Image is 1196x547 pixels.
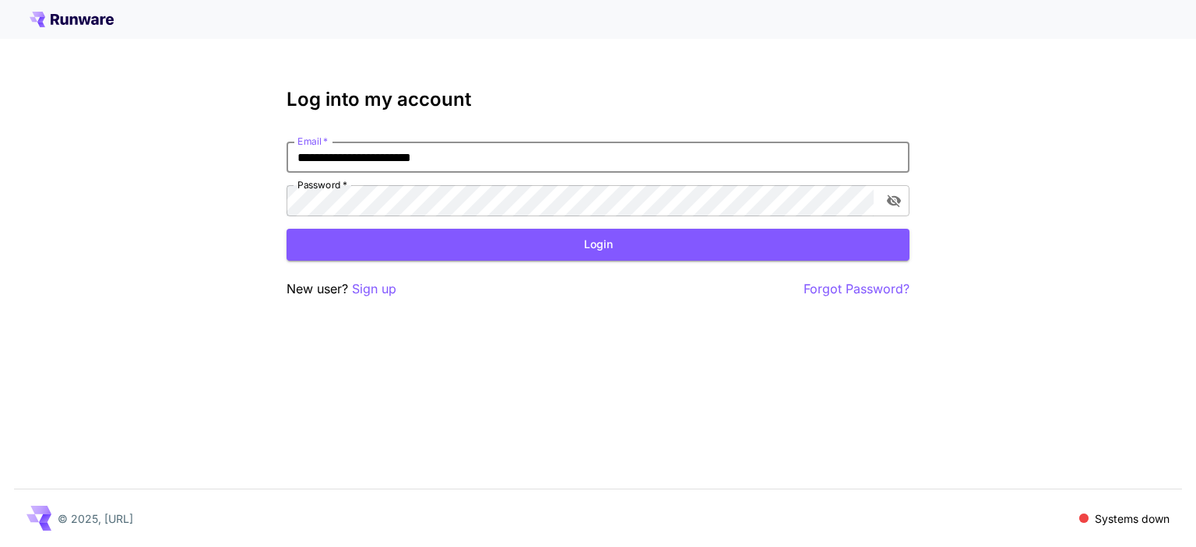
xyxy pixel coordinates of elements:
button: Login [287,229,909,261]
button: Forgot Password? [804,279,909,299]
button: Sign up [352,279,396,299]
h3: Log into my account [287,89,909,110]
label: Password [297,178,347,191]
button: toggle password visibility [880,187,908,215]
p: New user? [287,279,396,299]
p: © 2025, [URL] [58,510,133,527]
label: Email [297,135,328,148]
p: Systems down [1095,510,1170,527]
